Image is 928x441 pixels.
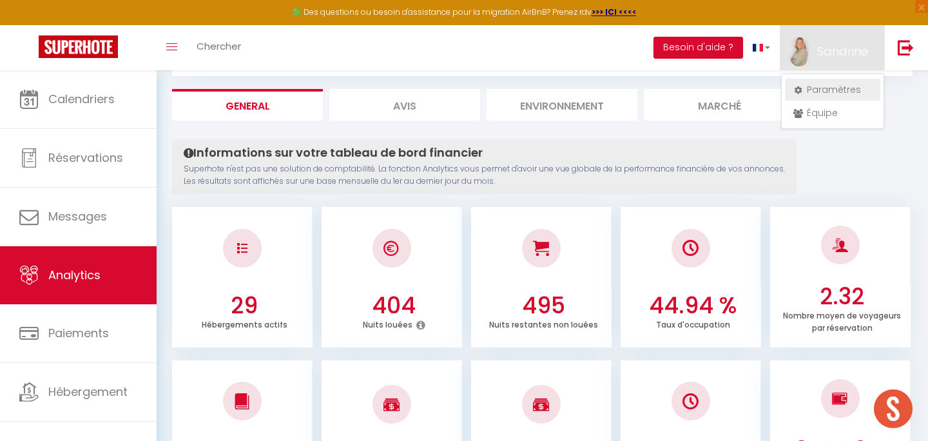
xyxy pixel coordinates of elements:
li: General [172,89,323,121]
p: Nuits restantes non louées [489,317,598,330]
li: Marché [644,89,795,121]
img: ... [789,37,809,66]
p: Nombre moyen de voyageurs par réservation [783,308,901,333]
span: Réservations [48,150,123,166]
p: Taux d'occupation [656,317,730,330]
h4: Informations sur votre tableau de bord financier [184,146,785,160]
span: Hébergement [48,384,128,400]
h3: 404 [329,292,459,319]
img: NO IMAGE [237,243,247,253]
li: Environnement [487,89,637,121]
span: Calendriers [48,91,115,107]
span: Messages [48,208,107,224]
a: >>> ICI <<<< [592,6,637,17]
h3: 2.32 [777,283,907,310]
a: Équipe [785,102,880,124]
li: Avis [329,89,480,121]
p: Superhote n'est pas une solution de comptabilité. La fonction Analytics vous permet d'avoir une v... [184,163,785,188]
a: Paramètres [785,79,880,101]
p: Nuits louées [363,317,412,330]
button: Besoin d'aide ? [653,37,743,59]
p: Hébergements actifs [202,317,287,330]
a: Chercher [187,25,251,70]
h3: 29 [179,292,309,319]
h3: 495 [478,292,608,319]
h3: 44.94 % [628,292,758,319]
img: NO IMAGE [682,393,699,409]
span: Chercher [197,39,241,53]
span: Sandrine [817,43,868,59]
span: Paiements [48,325,109,341]
span: Analytics [48,267,101,283]
a: ... Sandrine [780,25,884,70]
img: NO IMAGE [832,391,848,406]
img: logout [898,39,914,55]
img: Super Booking [39,35,118,58]
div: Ouvrir le chat [874,389,913,428]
